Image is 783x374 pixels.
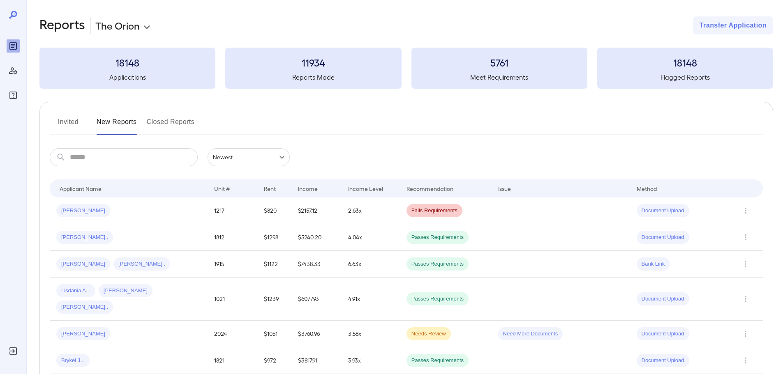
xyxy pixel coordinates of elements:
[56,260,110,268] span: [PERSON_NAME]
[7,39,20,53] div: Reports
[291,197,342,224] td: $2157.12
[411,72,587,82] h5: Meet Requirements
[407,184,453,193] div: Recommendation
[56,234,113,241] span: [PERSON_NAME]..
[637,207,689,215] span: Document Upload
[407,260,469,268] span: Passes Requirements
[257,347,291,374] td: $972
[208,321,258,347] td: 2024
[342,197,400,224] td: 2.63x
[637,357,689,365] span: Document Upload
[56,287,95,295] span: Lisdania A...
[291,251,342,278] td: $7438.33
[208,278,258,321] td: 1021
[291,347,342,374] td: $3817.91
[56,303,113,311] span: [PERSON_NAME]..
[407,295,469,303] span: Passes Requirements
[637,234,689,241] span: Document Upload
[60,184,102,193] div: Applicant Name
[56,330,110,338] span: [PERSON_NAME]
[39,72,215,82] h5: Applications
[264,184,277,193] div: Rent
[637,260,670,268] span: Bank Link
[39,16,85,34] h2: Reports
[407,234,469,241] span: Passes Requirements
[257,224,291,251] td: $1298
[739,327,752,340] button: Row Actions
[7,64,20,77] div: Manage Users
[208,197,258,224] td: 1217
[208,251,258,278] td: 1915
[208,224,258,251] td: 1812
[208,347,258,374] td: 1821
[214,184,230,193] div: Unit #
[50,115,87,135] button: Invited
[257,251,291,278] td: $1122
[739,292,752,305] button: Row Actions
[597,72,773,82] h5: Flagged Reports
[739,204,752,217] button: Row Actions
[208,148,290,166] div: Newest
[342,321,400,347] td: 3.58x
[348,184,383,193] div: Income Level
[291,321,342,347] td: $3760.96
[95,19,140,32] p: The Orion
[498,330,563,338] span: Need More Documents
[56,207,110,215] span: [PERSON_NAME]
[39,48,773,89] summary: 18148Applications11934Reports Made5761Meet Requirements18148Flagged Reports
[7,89,20,102] div: FAQ
[99,287,152,295] span: [PERSON_NAME]
[407,357,469,365] span: Passes Requirements
[739,257,752,271] button: Row Actions
[298,184,318,193] div: Income
[411,56,587,69] h3: 5761
[225,56,401,69] h3: 11934
[342,347,400,374] td: 3.93x
[7,344,20,358] div: Log Out
[637,330,689,338] span: Document Upload
[257,321,291,347] td: $1051
[498,184,511,193] div: Issue
[693,16,773,34] button: Transfer Application
[407,330,451,338] span: Needs Review
[56,357,90,365] span: Brykel J...
[342,278,400,321] td: 4.91x
[407,207,462,215] span: Fails Requirements
[225,72,401,82] h5: Reports Made
[637,295,689,303] span: Document Upload
[257,197,291,224] td: $820
[39,56,215,69] h3: 18148
[97,115,137,135] button: New Reports
[342,224,400,251] td: 4.04x
[739,354,752,367] button: Row Actions
[291,224,342,251] td: $5240.20
[342,251,400,278] td: 6.63x
[637,184,657,193] div: Method
[147,115,195,135] button: Closed Reports
[291,278,342,321] td: $6077.93
[113,260,170,268] span: [PERSON_NAME]..
[739,231,752,244] button: Row Actions
[597,56,773,69] h3: 18148
[257,278,291,321] td: $1239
